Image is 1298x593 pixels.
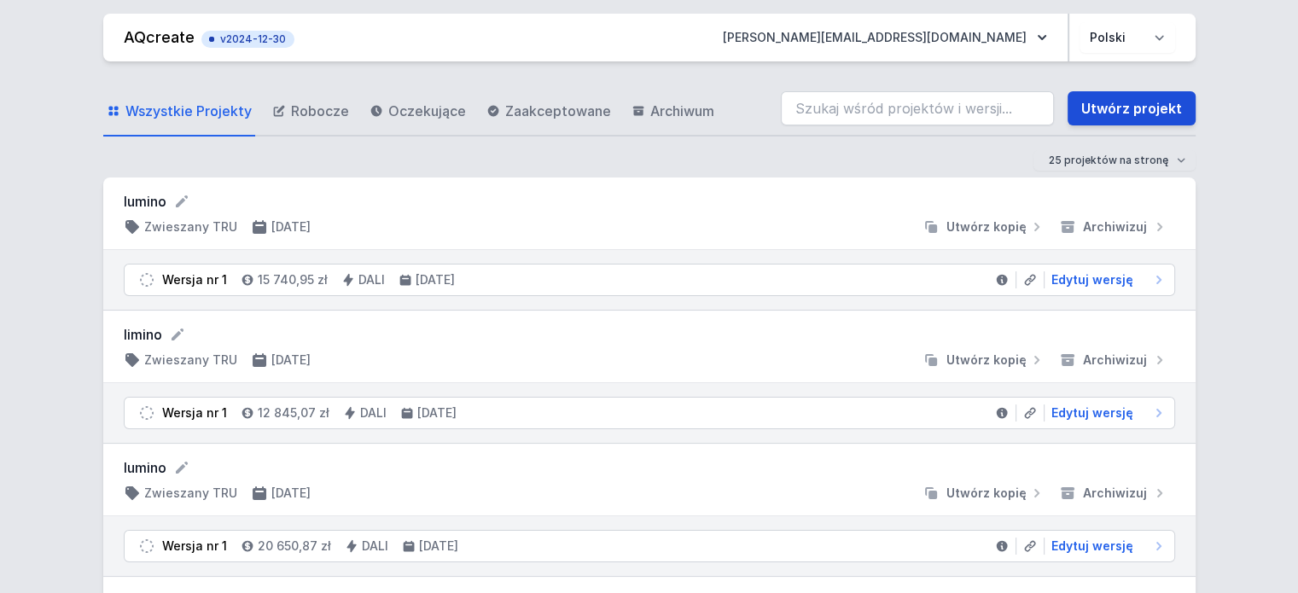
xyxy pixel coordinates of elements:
h4: Zwieszany TRU [144,352,237,369]
span: Wszystkie Projekty [125,101,252,121]
span: Zaakceptowane [505,101,611,121]
h4: [DATE] [419,538,458,555]
a: Edytuj wersję [1045,404,1167,421]
h4: Zwieszany TRU [144,485,237,502]
span: Edytuj wersję [1051,538,1133,555]
form: lumino [124,457,1175,478]
span: Archiwizuj [1083,352,1147,369]
span: v2024-12-30 [210,32,286,46]
div: Wersja nr 1 [162,404,227,421]
h4: [DATE] [271,352,311,369]
h4: DALI [358,271,385,288]
button: Edytuj nazwę projektu [173,193,190,210]
img: draft.svg [138,271,155,288]
span: Edytuj wersję [1051,271,1133,288]
span: Archiwum [650,101,714,121]
div: Wersja nr 1 [162,538,227,555]
span: Utwórz kopię [946,218,1027,235]
h4: 12 845,07 zł [258,404,329,421]
span: Robocze [291,101,349,121]
a: AQcreate [124,28,195,46]
img: draft.svg [138,538,155,555]
h4: DALI [362,538,388,555]
h4: [DATE] [271,218,311,235]
div: Wersja nr 1 [162,271,227,288]
button: v2024-12-30 [201,27,294,48]
form: lumino [124,191,1175,212]
a: Utwórz projekt [1068,91,1196,125]
h4: DALI [360,404,387,421]
form: limino [124,324,1175,345]
select: Wybierz język [1080,22,1175,53]
a: Robocze [269,87,352,137]
button: Archiwizuj [1052,485,1175,502]
a: Archiwum [628,87,718,137]
h4: 20 650,87 zł [258,538,331,555]
h4: Zwieszany TRU [144,218,237,235]
h4: [DATE] [417,404,457,421]
button: Utwórz kopię [916,218,1052,235]
h4: 15 740,95 zł [258,271,328,288]
button: Edytuj nazwę projektu [169,326,186,343]
button: Archiwizuj [1052,218,1175,235]
span: Archiwizuj [1083,218,1147,235]
a: Wszystkie Projekty [103,87,255,137]
span: Utwórz kopię [946,485,1027,502]
span: Archiwizuj [1083,485,1147,502]
h4: [DATE] [271,485,311,502]
span: Utwórz kopię [946,352,1027,369]
a: Edytuj wersję [1045,538,1167,555]
button: Utwórz kopię [916,485,1052,502]
span: Edytuj wersję [1051,404,1133,421]
img: draft.svg [138,404,155,421]
h4: [DATE] [416,271,455,288]
a: Zaakceptowane [483,87,614,137]
button: Archiwizuj [1052,352,1175,369]
a: Oczekujące [366,87,469,137]
input: Szukaj wśród projektów i wersji... [781,91,1054,125]
button: [PERSON_NAME][EMAIL_ADDRESS][DOMAIN_NAME] [709,22,1061,53]
button: Edytuj nazwę projektu [173,459,190,476]
a: Edytuj wersję [1045,271,1167,288]
span: Oczekujące [388,101,466,121]
button: Utwórz kopię [916,352,1052,369]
